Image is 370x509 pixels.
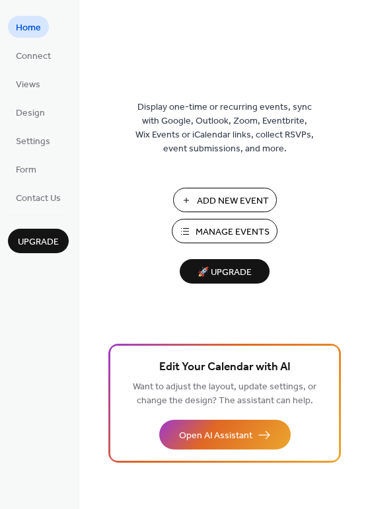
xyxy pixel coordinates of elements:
[8,186,69,208] a: Contact Us
[197,194,269,208] span: Add New Event
[8,158,44,180] a: Form
[8,44,59,66] a: Connect
[133,378,316,410] span: Want to adjust the layout, update settings, or change the design? The assistant can help.
[159,358,291,377] span: Edit Your Calendar with AI
[159,420,291,450] button: Open AI Assistant
[16,135,50,149] span: Settings
[172,219,277,243] button: Manage Events
[180,259,270,284] button: 🚀 Upgrade
[16,50,51,63] span: Connect
[135,100,314,156] span: Display one-time or recurring events, sync with Google, Outlook, Zoom, Eventbrite, Wix Events or ...
[8,16,49,38] a: Home
[16,106,45,120] span: Design
[16,78,40,92] span: Views
[18,235,59,249] span: Upgrade
[8,229,69,253] button: Upgrade
[196,225,270,239] span: Manage Events
[16,192,61,206] span: Contact Us
[16,21,41,35] span: Home
[8,101,53,123] a: Design
[188,264,262,282] span: 🚀 Upgrade
[8,73,48,95] a: Views
[16,163,36,177] span: Form
[179,429,252,443] span: Open AI Assistant
[173,188,277,212] button: Add New Event
[8,130,58,151] a: Settings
